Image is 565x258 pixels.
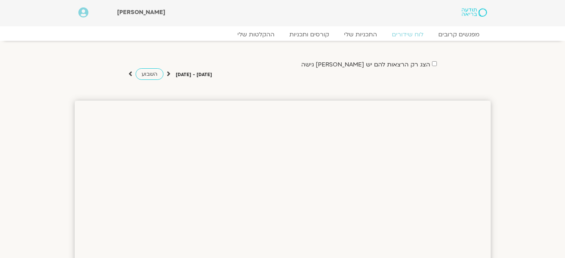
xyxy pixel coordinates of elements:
span: [PERSON_NAME] [117,8,165,16]
p: [DATE] - [DATE] [176,71,212,79]
nav: Menu [78,31,487,38]
a: ההקלטות שלי [230,31,282,38]
span: השבוע [142,71,158,78]
a: קורסים ותכניות [282,31,337,38]
a: לוח שידורים [384,31,431,38]
label: הצג רק הרצאות להם יש [PERSON_NAME] גישה [301,61,430,68]
a: התכניות שלי [337,31,384,38]
a: מפגשים קרובים [431,31,487,38]
a: השבוע [136,68,163,80]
